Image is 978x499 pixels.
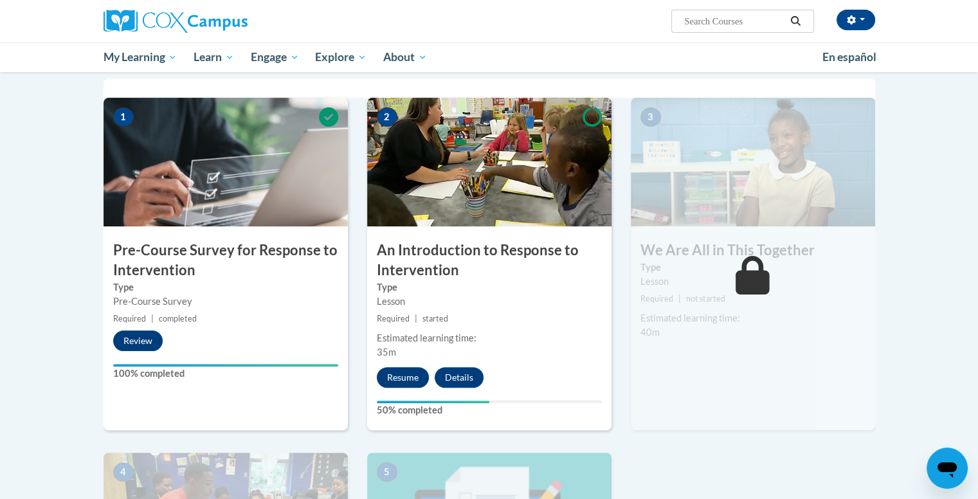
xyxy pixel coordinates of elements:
[631,98,875,226] img: Course Image
[422,314,448,323] span: started
[927,448,968,489] iframe: Button to launch messaging window
[377,280,602,295] label: Type
[686,294,725,304] span: not started
[113,314,146,323] span: Required
[113,331,163,351] button: Review
[113,364,338,367] div: Your progress
[95,42,186,72] a: My Learning
[375,42,435,72] a: About
[631,240,875,260] h3: We Are All in This Together
[307,42,375,72] a: Explore
[194,50,234,65] span: Learn
[113,280,338,295] label: Type
[377,107,397,127] span: 2
[185,42,242,72] a: Learn
[377,314,410,323] span: Required
[377,331,602,345] div: Estimated learning time:
[383,50,427,65] span: About
[104,98,348,226] img: Course Image
[315,50,367,65] span: Explore
[837,10,875,30] button: Account Settings
[113,462,134,482] span: 4
[377,367,429,388] button: Resume
[104,240,348,280] h3: Pre-Course Survey for Response to Intervention
[814,44,885,71] a: En español
[367,240,611,280] h3: An Introduction to Response to Intervention
[435,367,484,388] button: Details
[640,294,673,304] span: Required
[678,294,681,304] span: |
[640,275,865,289] div: Lesson
[822,50,876,64] span: En español
[377,403,602,417] label: 50% completed
[113,367,338,381] label: 100% completed
[377,347,396,358] span: 35m
[103,50,177,65] span: My Learning
[640,327,660,338] span: 40m
[683,14,786,29] input: Search Courses
[640,260,865,275] label: Type
[367,98,611,226] img: Course Image
[84,42,894,72] div: Main menu
[113,107,134,127] span: 1
[104,10,348,33] a: Cox Campus
[113,295,338,309] div: Pre-Course Survey
[415,314,417,323] span: |
[377,401,489,403] div: Your progress
[159,314,197,323] span: completed
[640,107,661,127] span: 3
[640,311,865,325] div: Estimated learning time:
[786,14,805,29] button: Search
[151,314,154,323] span: |
[377,462,397,482] span: 5
[251,50,299,65] span: Engage
[104,10,248,33] img: Cox Campus
[242,42,307,72] a: Engage
[377,295,602,309] div: Lesson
